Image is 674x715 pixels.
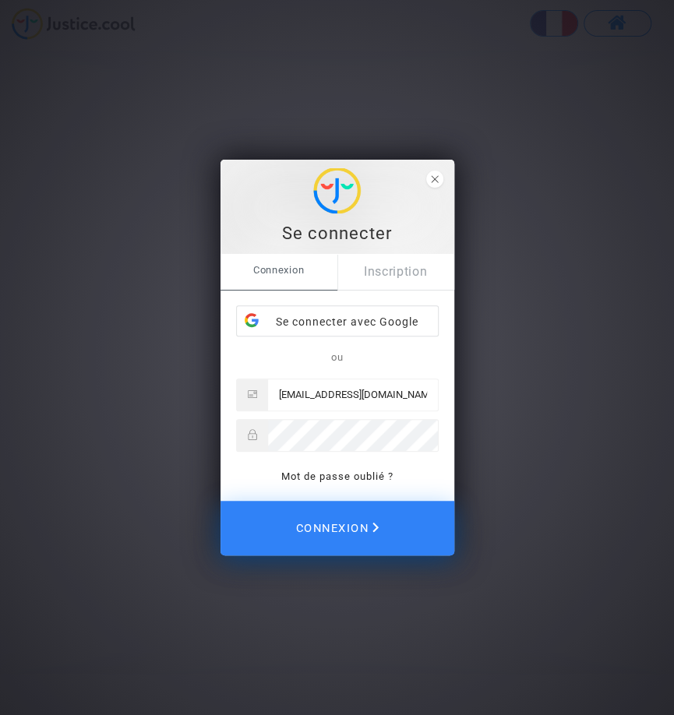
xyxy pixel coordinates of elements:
[237,306,438,337] div: Se connecter avec Google
[268,379,438,410] input: Email
[229,222,446,245] div: Se connecter
[281,470,393,482] a: Mot de passe oublié ?
[295,511,379,545] span: Connexion
[426,171,443,188] span: close
[268,420,438,451] input: Password
[337,254,454,290] a: Inscription
[221,501,454,555] button: Connexion
[221,254,337,287] span: Connexion
[331,351,344,363] span: ou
